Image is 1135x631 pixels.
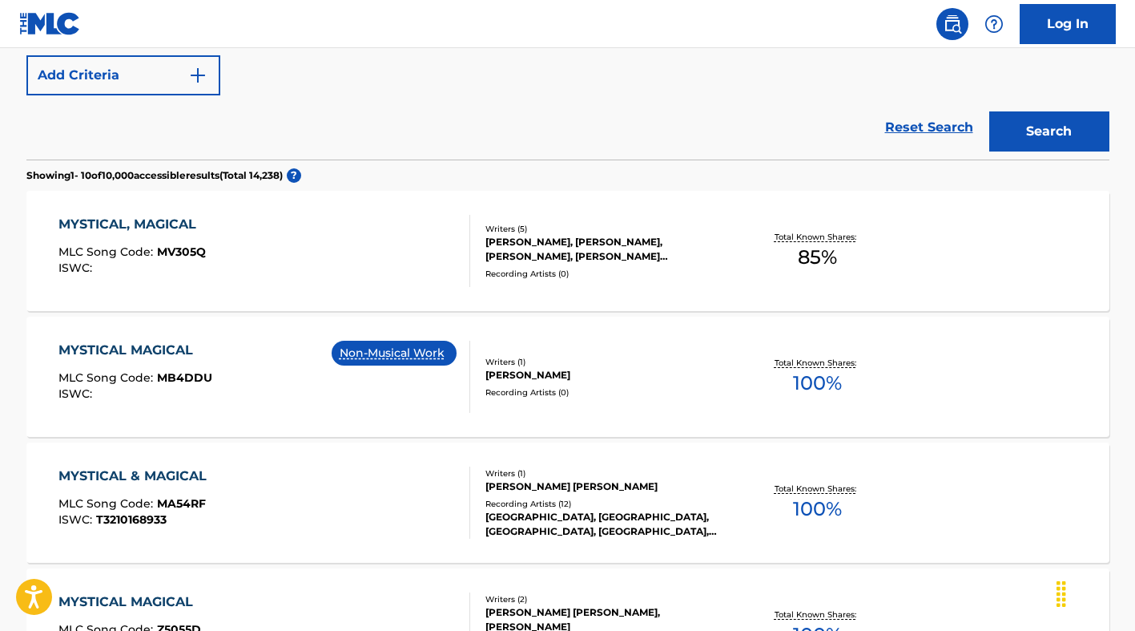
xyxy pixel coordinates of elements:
a: Log In [1020,4,1116,44]
p: Total Known Shares: [775,483,860,495]
img: MLC Logo [19,12,81,35]
span: ISWC : [58,512,96,527]
div: Recording Artists ( 0 ) [485,268,727,280]
span: ISWC : [58,386,96,401]
a: Public Search [936,8,968,40]
div: [GEOGRAPHIC_DATA], [GEOGRAPHIC_DATA], [GEOGRAPHIC_DATA], [GEOGRAPHIC_DATA], VARIOUS ARTISTS [485,510,727,539]
div: MYSTICAL MAGICAL [58,341,212,360]
p: Showing 1 - 10 of 10,000 accessible results (Total 14,238 ) [26,168,283,183]
div: Writers ( 1 ) [485,467,727,479]
div: Drag [1048,570,1074,618]
a: MYSTICAL & MAGICALMLC Song Code:MA54RFISWC:T3210168933Writers (1)[PERSON_NAME] [PERSON_NAME]Recor... [26,443,1109,563]
span: ISWC : [58,261,96,275]
span: MLC Song Code : [58,370,157,385]
p: Total Known Shares: [775,231,860,243]
div: Writers ( 5 ) [485,223,727,235]
div: [PERSON_NAME] [PERSON_NAME] [485,479,727,494]
span: MV305Q [157,245,206,259]
div: MYSTICAL & MAGICAL [58,467,215,486]
span: 85 % [798,243,837,272]
span: 100 % [793,369,842,398]
p: Total Known Shares: [775,357,860,369]
span: MB4DDU [157,370,212,385]
img: search [943,14,962,34]
div: MYSTICAL, MAGICAL [58,215,206,234]
div: Recording Artists ( 0 ) [485,386,727,398]
a: MYSTICAL, MAGICALMLC Song Code:MV305QISWC:Writers (5)[PERSON_NAME], [PERSON_NAME], [PERSON_NAME],... [26,191,1109,311]
span: MLC Song Code : [58,496,157,511]
div: [PERSON_NAME] [485,368,727,382]
div: [PERSON_NAME], [PERSON_NAME], [PERSON_NAME], [PERSON_NAME] [PERSON_NAME], [PERSON_NAME] [485,235,727,264]
div: Writers ( 1 ) [485,356,727,368]
p: Total Known Shares: [775,609,860,621]
a: MYSTICAL MAGICALMLC Song Code:MB4DDUISWC:Non-Musical WorkWriters (1)[PERSON_NAME]Recording Artist... [26,317,1109,437]
div: Recording Artists ( 12 ) [485,498,727,510]
iframe: Chat Widget [1055,554,1135,631]
button: Add Criteria [26,55,220,95]
div: Help [978,8,1010,40]
img: 9d2ae6d4665cec9f34b9.svg [188,66,207,85]
img: help [984,14,1004,34]
span: MLC Song Code : [58,245,157,259]
span: 100 % [793,495,842,524]
a: Reset Search [877,110,981,145]
button: Search [989,111,1109,152]
p: Non-Musical Work [340,345,449,362]
div: Writers ( 2 ) [485,593,727,605]
span: T3210168933 [96,512,167,527]
span: ? [287,168,301,183]
span: MA54RF [157,496,206,511]
div: MYSTICAL MAGICAL [58,593,201,612]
